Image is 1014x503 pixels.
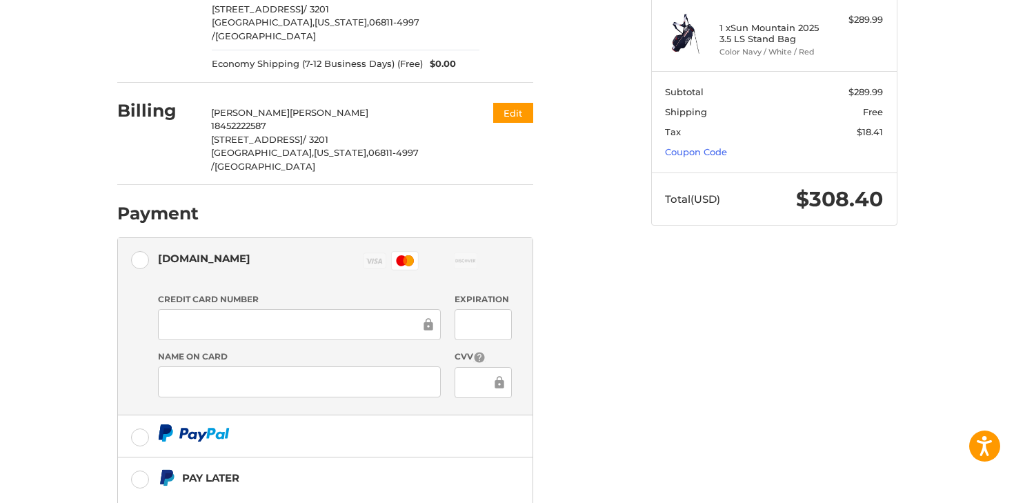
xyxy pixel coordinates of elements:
[158,293,441,306] label: Credit Card Number
[796,186,883,212] span: $308.40
[158,351,441,363] label: Name on Card
[863,106,883,117] span: Free
[423,57,456,71] span: $0.00
[212,17,419,41] span: 06811-4997 /
[211,134,303,145] span: [STREET_ADDRESS]
[315,17,369,28] span: [US_STATE],
[212,3,304,14] span: [STREET_ADDRESS]
[211,147,314,158] span: [GEOGRAPHIC_DATA],
[290,107,368,118] span: [PERSON_NAME]
[212,57,423,71] span: Economy Shipping (7-12 Business Days) (Free)
[665,126,681,137] span: Tax
[215,161,315,172] span: [GEOGRAPHIC_DATA]
[828,13,883,27] div: $289.99
[158,424,230,442] img: PayPal icon
[857,126,883,137] span: $18.41
[211,147,419,172] span: 06811-4997 /
[215,30,316,41] span: [GEOGRAPHIC_DATA]
[304,3,329,14] span: / 3201
[303,134,328,145] span: / 3201
[900,466,1014,503] iframe: Google Customer Reviews
[665,146,727,157] a: Coupon Code
[455,351,512,364] label: CVV
[314,147,368,158] span: [US_STATE],
[455,293,512,306] label: Expiration
[158,469,175,486] img: Pay Later icon
[665,86,704,97] span: Subtotal
[117,100,198,121] h2: Billing
[211,120,266,131] span: 18452222587
[665,193,720,206] span: Total (USD)
[493,103,533,123] button: Edit
[158,247,250,270] div: [DOMAIN_NAME]
[665,106,707,117] span: Shipping
[211,107,290,118] span: [PERSON_NAME]
[719,46,825,58] li: Color Navy / White / Red
[117,203,199,224] h2: Payment
[848,86,883,97] span: $289.99
[182,466,446,489] div: Pay Later
[719,22,825,45] h4: 1 x Sun Mountain 2025 3.5 LS Stand Bag
[212,17,315,28] span: [GEOGRAPHIC_DATA],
